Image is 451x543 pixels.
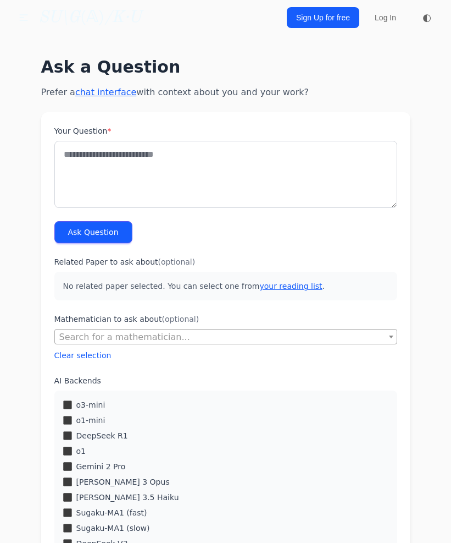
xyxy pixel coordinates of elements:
span: ◐ [422,13,431,23]
label: o1 [76,446,86,457]
i: /K·U [104,9,141,26]
a: Log In [368,8,403,28]
label: Sugaku-MA1 (slow) [76,523,150,534]
a: your reading list [259,282,322,290]
label: Related Paper to ask about [54,256,397,267]
a: SU\G(𝔸)/K·U [38,8,141,28]
label: Mathematician to ask about [54,314,397,325]
label: Sugaku-MA1 (fast) [76,507,147,518]
button: Ask Question [54,221,132,243]
span: (optional) [162,315,199,323]
span: Search for a mathematician... [55,330,397,345]
i: SU\G [38,9,80,26]
label: o1-mini [76,415,105,426]
a: chat interface [75,87,136,97]
label: AI Backends [54,375,397,386]
a: Sign Up for free [287,7,359,28]
label: [PERSON_NAME] 3 Opus [76,476,170,487]
label: DeepSeek R1 [76,430,128,441]
p: Prefer a with context about you and your work? [41,86,410,99]
label: [PERSON_NAME] 3.5 Haiku [76,492,179,503]
span: Search for a mathematician... [59,332,190,342]
p: No related paper selected. You can select one from . [54,272,397,300]
button: ◐ [416,7,438,29]
label: Your Question [54,125,397,136]
span: Search for a mathematician... [54,329,397,344]
button: Clear selection [54,350,112,361]
label: Gemini 2 Pro [76,461,126,472]
label: o3-mini [76,399,105,410]
h1: Ask a Question [41,57,410,77]
span: (optional) [158,257,196,266]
